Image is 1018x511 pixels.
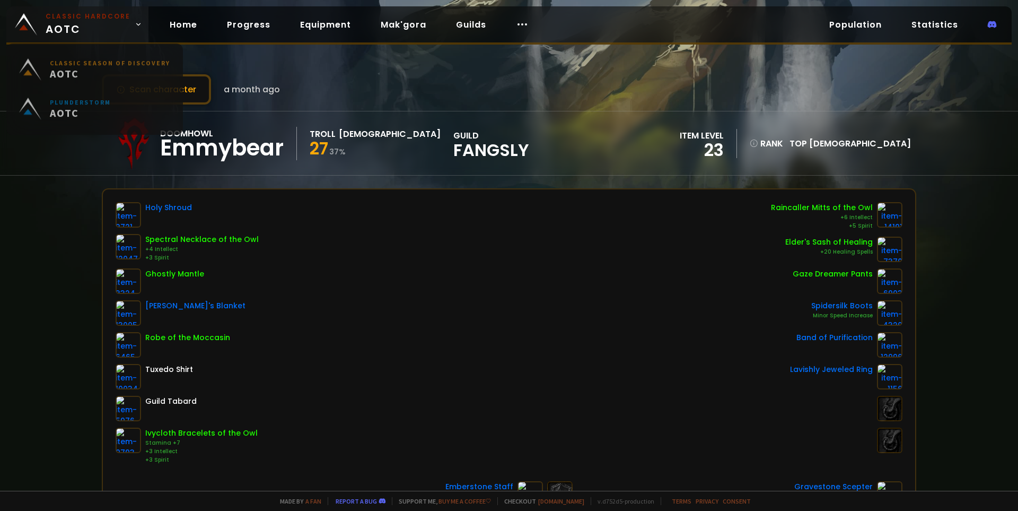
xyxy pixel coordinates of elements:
[877,202,902,228] img: item-14191
[771,202,873,213] div: Raincaller Mitts of the Owl
[145,456,258,464] div: +3 Spirit
[329,146,346,157] small: 37 %
[809,137,911,150] span: [DEMOGRAPHIC_DATA]
[161,14,206,36] a: Home
[723,497,751,505] a: Consent
[453,142,529,158] span: Fangsly
[145,202,192,213] div: Holy Shroud
[785,237,873,248] div: Elder's Sash of Healing
[785,248,873,256] div: +20 Healing Spells
[811,311,873,320] div: Minor Speed Increase
[224,83,280,96] span: a month ago
[116,396,141,421] img: item-5976
[50,70,170,83] span: AOTC
[145,245,259,254] div: +4 Intellect
[46,12,130,37] span: AOTC
[50,109,111,123] span: AOTC
[310,136,328,160] span: 27
[903,14,967,36] a: Statistics
[794,481,873,492] div: Gravestone Scepter
[877,364,902,389] img: item-1156
[116,300,141,326] img: item-13005
[438,497,491,505] a: Buy me a coffee
[310,127,336,141] div: Troll
[145,447,258,456] div: +3 Intellect
[116,428,141,453] img: item-9793
[274,497,321,505] span: Made by
[771,213,873,222] div: +6 Intellect
[116,234,141,259] img: item-12047
[50,62,170,70] small: Classic Season of Discovery
[116,202,141,228] img: item-2721
[771,222,873,230] div: +5 Spirit
[877,332,902,358] img: item-12996
[13,92,177,132] a: PlunderstormAOTC
[445,481,513,492] div: Emberstone Staff
[145,254,259,262] div: +3 Spirit
[145,396,197,407] div: Guild Tabard
[116,269,141,294] img: item-3324
[696,497,718,505] a: Privacy
[50,101,111,109] small: Plunderstorm
[821,14,890,36] a: Population
[877,300,902,326] img: item-4320
[218,14,279,36] a: Progress
[145,332,230,343] div: Robe of the Moccasin
[680,129,724,142] div: item level
[145,439,258,447] div: Stamina +7
[336,497,377,505] a: Report a bug
[680,142,724,158] div: 23
[116,332,141,358] img: item-6465
[447,14,495,36] a: Guilds
[372,14,435,36] a: Mak'gora
[793,269,873,280] div: Gaze Dreamer Pants
[750,137,783,150] div: rank
[672,497,691,505] a: Terms
[877,237,902,262] img: item-7370
[877,269,902,294] img: item-6903
[811,300,873,311] div: Spidersilk Boots
[790,364,873,375] div: Lavishly Jeweled Ring
[497,497,584,505] span: Checkout
[145,364,193,375] div: Tuxedo Shirt
[145,428,258,439] div: Ivycloth Bracelets of the Owl
[46,12,130,21] small: Classic Hardcore
[13,53,177,92] a: Classic Season of DiscoveryAOTC
[339,127,441,141] div: [DEMOGRAPHIC_DATA]
[145,234,259,245] div: Spectral Necklace of the Owl
[116,364,141,389] img: item-10034
[453,129,529,158] div: guild
[789,137,911,150] div: Top
[392,497,491,505] span: Support me,
[292,14,359,36] a: Equipment
[591,497,654,505] span: v. d752d5 - production
[160,140,284,156] div: Emmybear
[160,127,284,140] div: Doomhowl
[6,6,148,42] a: Classic HardcoreAOTC
[145,300,245,311] div: [PERSON_NAME]'s Blanket
[796,332,873,343] div: Band of Purification
[145,269,204,280] div: Ghostly Mantle
[305,497,321,505] a: a fan
[538,497,584,505] a: [DOMAIN_NAME]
